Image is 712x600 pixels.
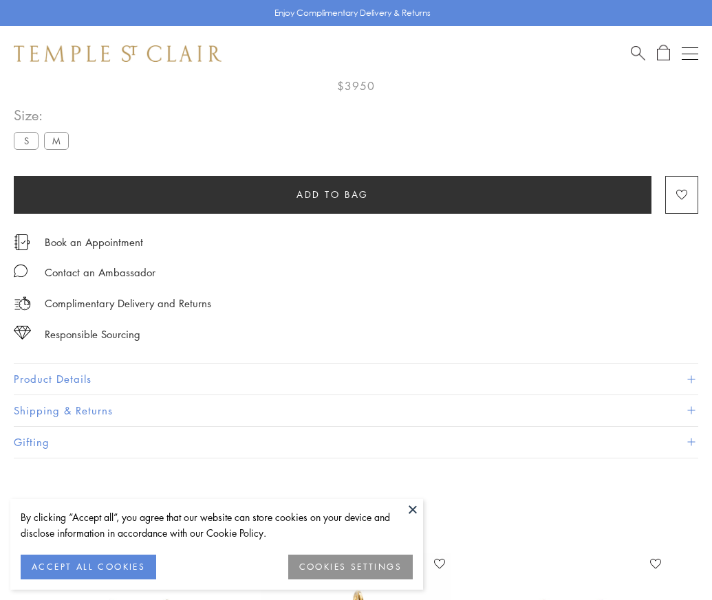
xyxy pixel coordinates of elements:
a: Search [631,45,645,62]
button: Gifting [14,427,698,458]
span: Size: [14,104,74,126]
label: M [44,132,69,149]
button: Shipping & Returns [14,395,698,426]
button: COOKIES SETTINGS [288,555,413,579]
span: $3950 [337,77,375,95]
button: Add to bag [14,176,651,214]
a: Open Shopping Bag [657,45,670,62]
div: Responsible Sourcing [45,326,140,343]
img: icon_sourcing.svg [14,326,31,340]
button: ACCEPT ALL COOKIES [21,555,156,579]
img: MessageIcon-01_2.svg [14,264,28,278]
button: Open navigation [682,45,698,62]
label: S [14,132,39,149]
img: icon_delivery.svg [14,295,31,312]
div: By clicking “Accept all”, you agree that our website can store cookies on your device and disclos... [21,509,413,541]
span: Add to bag [296,187,369,202]
p: Complimentary Delivery and Returns [45,295,211,312]
img: icon_appointment.svg [14,234,30,250]
p: Enjoy Complimentary Delivery & Returns [274,6,431,20]
button: Product Details [14,364,698,395]
img: Temple St. Clair [14,45,222,62]
a: Book an Appointment [45,234,143,249]
div: Contact an Ambassador [45,264,155,281]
